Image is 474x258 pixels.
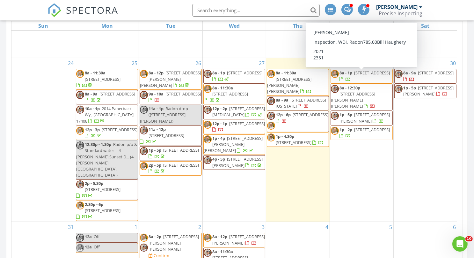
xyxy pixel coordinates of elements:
[163,147,199,153] span: [STREET_ADDRESS]
[76,179,138,200] a: 2p - 5:30p [STREET_ADDRESS]
[76,127,84,135] img: m.jpg
[140,90,202,104] a: 9a - 10a [STREET_ADDRESS]
[204,135,263,153] a: 1p - 4p [STREET_ADDRESS][PERSON_NAME][PERSON_NAME]
[11,58,75,222] td: Go to August 24, 2025
[100,21,114,30] a: Monday
[76,105,138,125] a: 10a - 1p 2014 Paperback Wy , [GEOGRAPHIC_DATA] 17408
[140,234,148,242] img: m.jpg
[212,234,227,239] span: 8a - 12p
[149,234,199,252] a: 8a - 2p [STREET_ADDRESS][PERSON_NAME][PERSON_NAME]
[331,126,393,140] a: 1p - 2p [STREET_ADDRESS]
[203,69,266,83] a: 8a - 1p [STREET_ADDRESS]
[357,21,366,30] a: Friday
[139,58,202,222] td: Go to August 26, 2025
[203,120,266,134] a: 12p - 1p [STREET_ADDRESS]
[203,233,266,247] a: 8a - 12p [STREET_ADDRESS][PERSON_NAME]
[204,106,212,114] img: 17mpmprecisioninspecting023_2.jpg
[140,70,201,88] span: [STREET_ADDRESS][PERSON_NAME][PERSON_NAME]
[76,106,134,124] span: 2014 Paperback Wy , [GEOGRAPHIC_DATA] 17408
[85,201,103,207] span: 2:30p - 6p
[149,234,161,239] span: 8a - 2p
[212,106,265,118] a: 12p - 2p [STREET_ADDRESS][MEDICAL_DATA]
[212,85,233,91] span: 8a - 11:30a
[192,4,320,17] input: Search everything...
[331,32,339,40] img: 17mpmprecisioninspecting023_2.jpg
[452,222,457,232] a: Go to September 6, 2025
[204,249,212,257] img: 17mpmprecisioninspecting023_2.jpg
[149,91,201,103] a: 9a - 10a [STREET_ADDRESS]
[267,76,311,94] span: [STREET_ADDRESS][PERSON_NAME][PERSON_NAME]
[403,85,416,91] span: 1p - 5p
[321,58,330,68] a: Go to August 28, 2025
[76,106,134,124] a: 10a - 1p 2014 Paperback Wy , [GEOGRAPHIC_DATA] 17408
[212,249,233,254] span: 8a - 11:30a
[258,58,266,68] a: Go to August 27, 2025
[393,58,457,222] td: Go to August 30, 2025
[267,70,311,94] a: 8a - 11:30a [STREET_ADDRESS][PERSON_NAME][PERSON_NAME]
[331,85,375,109] a: 8a - 12:30p [STREET_ADDRESS][PERSON_NAME][PERSON_NAME]
[76,180,84,188] img: 17mpmprecisioninspecting023_2.jpg
[149,133,184,138] span: [STREET_ADDRESS]
[140,244,148,252] img: 17mpmprecisioninspecting023_2.jpg
[212,106,265,118] span: [STREET_ADDRESS][MEDICAL_DATA]
[85,106,100,111] span: 10a - 1p
[276,133,294,139] span: 1p - 4:30p
[276,112,291,118] span: 12p - 6p
[276,97,288,103] span: 8a - 9a
[140,146,202,161] a: 1p - 5p [STREET_ADDRESS]
[75,58,139,222] td: Go to August 25, 2025
[140,106,188,124] span: Radon drop ([STREET_ADDRESS][PERSON_NAME])
[293,112,328,118] span: [STREET_ADDRESS]
[276,133,324,145] a: 1p - 4:30p [STREET_ADDRESS]
[339,112,390,124] span: [STREET_ADDRESS][PERSON_NAME]
[149,91,164,97] span: 9a - 10a
[212,106,227,111] span: 12p - 2p
[403,70,454,82] a: 8a - 9a [STREET_ADDRESS]
[85,91,135,103] a: 8a - 9a [STREET_ADDRESS]
[94,244,100,250] span: Off
[324,222,330,232] a: Go to September 4, 2025
[140,147,148,155] img: 17mpmprecisioninspecting023_2.jpg
[140,69,202,90] a: 8a - 12p [STREET_ADDRESS][PERSON_NAME][PERSON_NAME]
[76,141,137,178] span: Radon p/u & Standard water -- 4 [PERSON_NAME] Sunset D... (4 [PERSON_NAME][GEOGRAPHIC_DATA], [GEO...
[67,222,75,232] a: Go to August 31, 2025
[331,127,339,135] img: m.jpg
[212,156,263,168] a: 4p - 5p [STREET_ADDRESS][PERSON_NAME]
[76,180,120,198] a: 2p - 5:30p [STREET_ADDRESS]
[194,58,202,68] a: Go to August 26, 2025
[267,133,275,141] img: m.jpg
[395,85,403,93] img: 17mpmprecisioninspecting023_2.jpg
[379,10,422,17] div: Precise Inspecting
[203,105,266,119] a: 12p - 2p [STREET_ADDRESS][MEDICAL_DATA]
[76,70,84,78] img: m.jpg
[76,70,120,88] a: 8a - 11:30a [STREET_ADDRESS]
[212,234,265,246] a: 8a - 12p [STREET_ADDRESS][PERSON_NAME]
[85,244,92,250] span: 12a
[212,121,227,126] span: 12p - 1p
[140,106,148,114] img: 17mpmprecisioninspecting023_2.jpg
[149,106,164,111] span: 11a - 1p
[204,135,212,143] img: m.jpg
[331,69,393,83] a: 8a - 1p [STREET_ADDRESS]
[385,58,393,68] a: Go to August 29, 2025
[267,133,329,147] a: 1p - 4:30p [STREET_ADDRESS]
[140,70,148,78] img: m.jpg
[276,70,296,76] span: 8a - 11:30a
[66,3,118,17] span: SPECTORA
[85,208,120,213] span: [STREET_ADDRESS]
[403,85,454,97] a: 1p - 5p [STREET_ADDRESS][PERSON_NAME]
[76,69,138,90] a: 8a - 11:30a [STREET_ADDRESS]
[140,162,148,170] img: m.jpg
[47,3,62,17] img: The Best Home Inspection Software - Spectora
[149,162,199,174] a: 2p - 5p [STREET_ADDRESS]
[85,127,100,133] span: 12p - 3p
[418,70,454,76] span: [STREET_ADDRESS]
[85,186,120,192] span: [STREET_ADDRESS]
[133,222,139,232] a: Go to September 1, 2025
[76,201,138,221] a: 2:30p - 6p [STREET_ADDRESS]
[394,69,456,83] a: 8a - 9a [STREET_ADDRESS]
[212,156,263,168] span: [STREET_ADDRESS][PERSON_NAME]
[212,156,225,162] span: 4p - 5p
[204,85,212,93] img: m.jpg
[76,90,138,104] a: 8a - 9a [STREET_ADDRESS]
